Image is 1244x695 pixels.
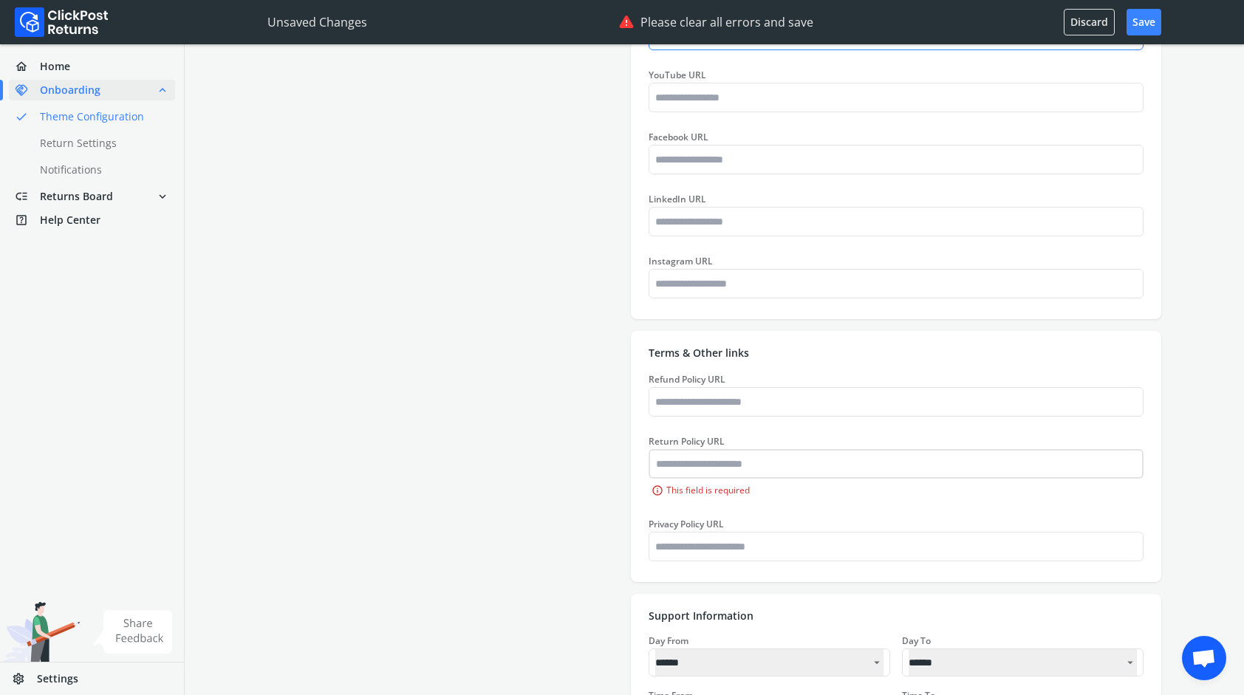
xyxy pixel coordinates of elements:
div: Please clear all errors and save [618,13,813,31]
span: home [15,56,40,77]
label: YouTube URL [649,69,706,81]
a: help_centerHelp Center [9,210,175,230]
span: Settings [37,671,78,686]
span: handshake [15,80,40,100]
div: This field is required [649,482,1144,499]
a: doneTheme Configuration [9,106,193,127]
label: Return Policy URL [649,435,725,448]
span: settings [12,668,37,689]
span: expand_less [156,80,169,100]
span: Home [40,59,70,74]
label: Instagram URL [649,255,713,267]
p: Unsaved Changes [267,13,367,31]
a: homeHome [9,56,175,77]
span: low_priority [15,186,40,207]
span: Returns Board [40,189,113,204]
p: Terms & Other links [649,346,1144,360]
button: Save [1127,9,1161,35]
label: Privacy Policy URL [649,518,724,530]
span: Onboarding [40,83,100,97]
button: Discard [1064,9,1115,35]
span: help_center [15,210,40,230]
img: Logo [15,7,109,37]
label: Facebook URL [649,131,708,143]
span: info [652,482,663,499]
a: Notifications [9,160,193,180]
div: Day To [902,635,1144,647]
div: Day From [649,635,890,647]
img: share feedback [92,610,173,654]
a: Open chat [1182,636,1226,680]
label: LinkedIn URL [649,193,706,205]
span: Help Center [40,213,100,227]
span: expand_more [156,186,169,207]
label: Refund Policy URL [649,373,725,386]
a: Return Settings [9,133,193,154]
img: error [618,14,635,28]
span: done [15,106,28,127]
p: Support Information [649,609,1144,623]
